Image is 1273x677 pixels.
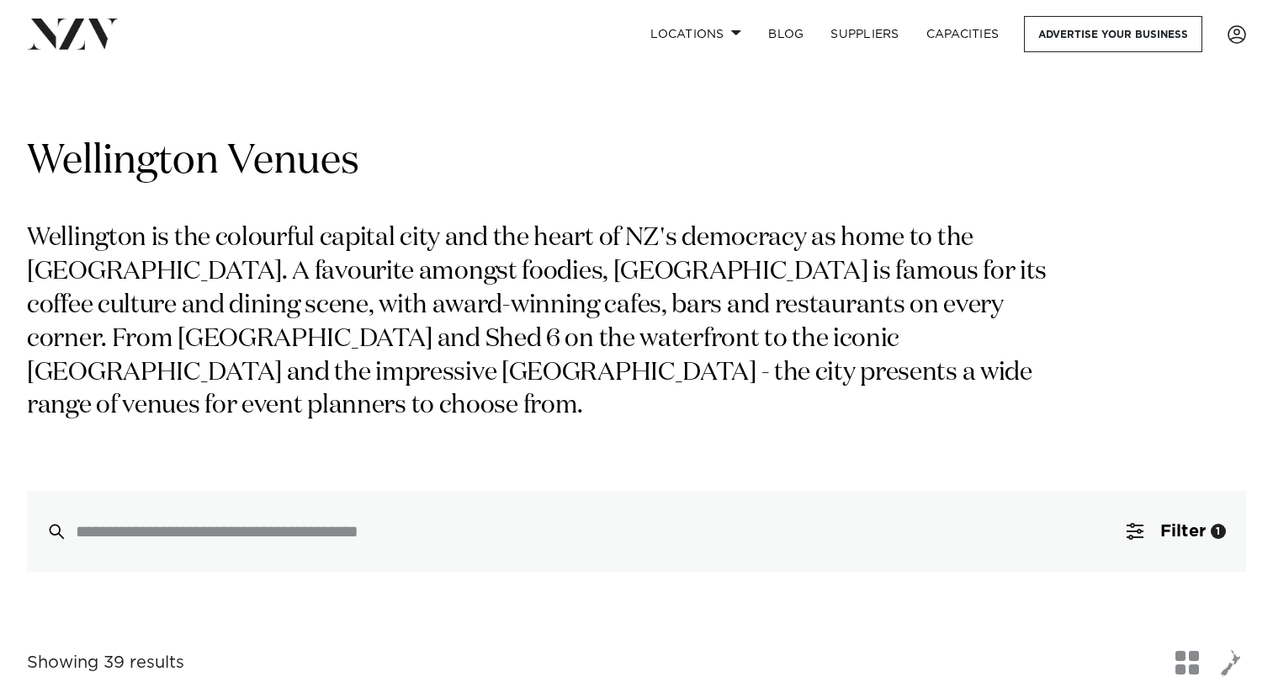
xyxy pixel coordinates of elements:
[1160,523,1206,540] span: Filter
[1106,491,1246,572] button: Filter1
[1211,524,1226,539] div: 1
[817,16,912,52] a: SUPPLIERS
[27,222,1067,424] p: Wellington is the colourful capital city and the heart of NZ's democracy as home to the [GEOGRAPH...
[913,16,1013,52] a: Capacities
[755,16,817,52] a: BLOG
[27,650,184,676] div: Showing 39 results
[27,136,1246,189] h1: Wellington Venues
[27,19,119,49] img: nzv-logo.png
[1024,16,1202,52] a: Advertise your business
[637,16,755,52] a: Locations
